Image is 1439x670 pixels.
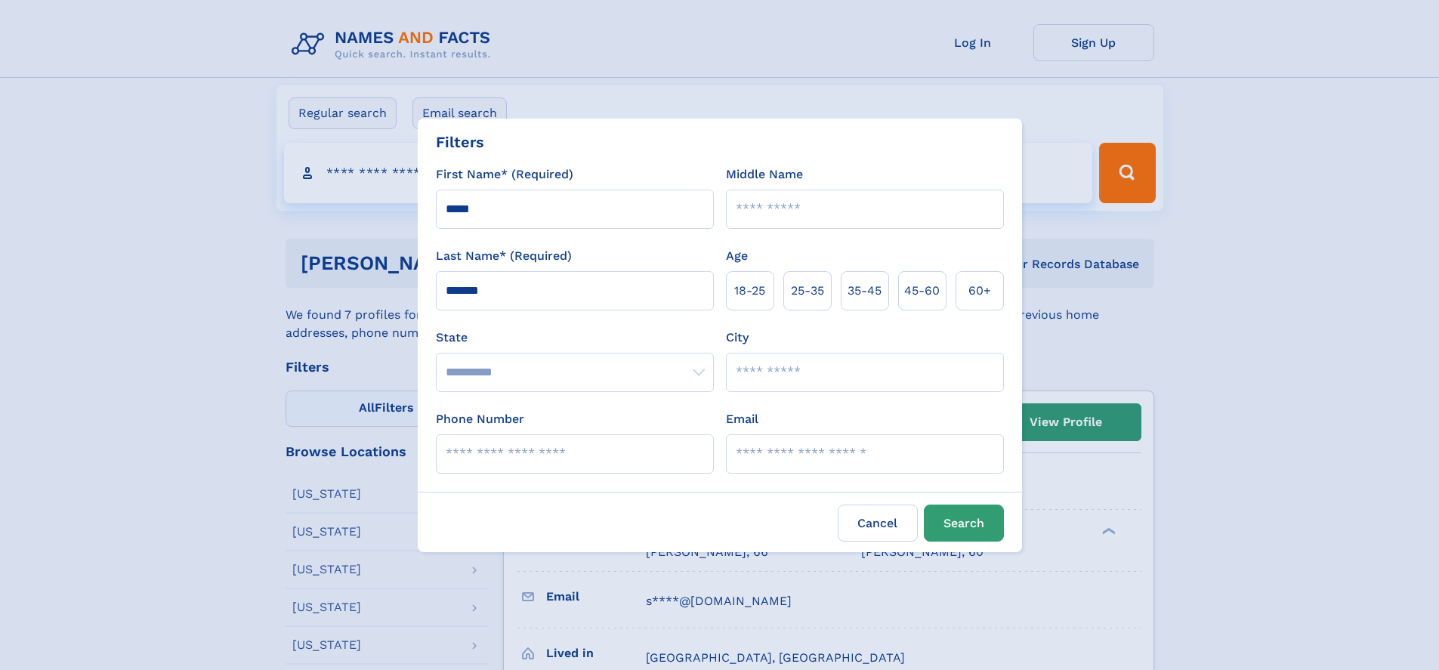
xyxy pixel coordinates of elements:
span: 25‑35 [791,282,824,300]
label: Middle Name [726,165,803,184]
label: Cancel [838,505,918,542]
span: 60+ [968,282,991,300]
label: Phone Number [436,410,524,428]
span: 35‑45 [848,282,882,300]
label: First Name* (Required) [436,165,573,184]
span: 45‑60 [904,282,940,300]
label: State [436,329,714,347]
label: City [726,329,749,347]
label: Last Name* (Required) [436,247,572,265]
span: 18‑25 [734,282,765,300]
button: Search [924,505,1004,542]
div: Filters [436,131,484,153]
label: Email [726,410,758,428]
label: Age [726,247,748,265]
